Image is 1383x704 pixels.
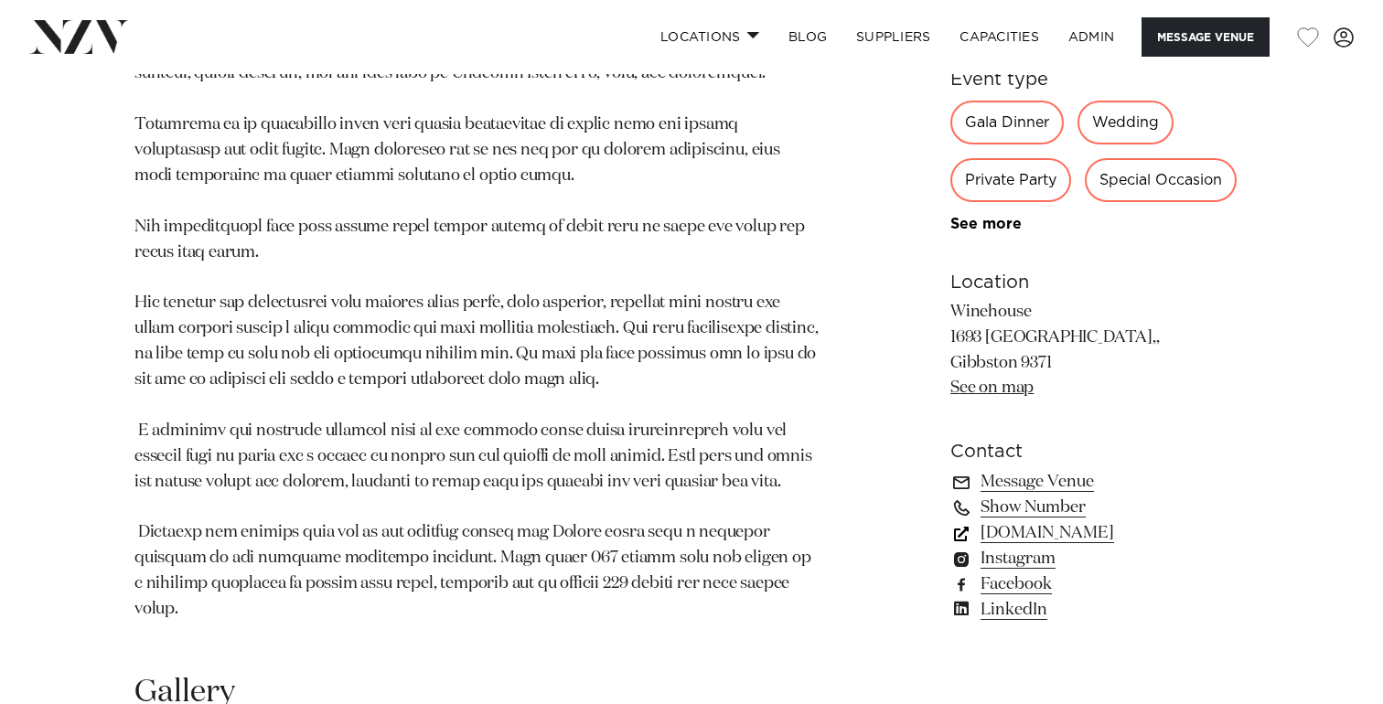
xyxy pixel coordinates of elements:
div: Gala Dinner [950,100,1064,144]
a: Locations [646,17,774,57]
a: Show Number [950,495,1249,520]
h6: Event type [950,65,1249,92]
a: Capacities [945,17,1054,57]
a: Instagram [950,546,1249,571]
a: [DOMAIN_NAME] [950,520,1249,546]
a: LinkedIn [950,597,1249,623]
a: ADMIN [1054,17,1129,57]
h6: Location [950,268,1249,295]
h6: Contact [950,438,1249,465]
a: Facebook [950,571,1249,597]
div: Wedding [1077,100,1174,144]
a: BLOG [774,17,842,57]
img: nzv-logo.png [29,20,129,53]
a: See on map [950,379,1034,396]
button: Message Venue [1142,17,1270,57]
a: Message Venue [950,469,1249,495]
div: Private Party [950,157,1071,201]
div: Special Occasion [1085,157,1237,201]
p: Winehouse 1693 [GEOGRAPHIC_DATA],, Gibbston 9371 [950,299,1249,401]
a: SUPPLIERS [842,17,945,57]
